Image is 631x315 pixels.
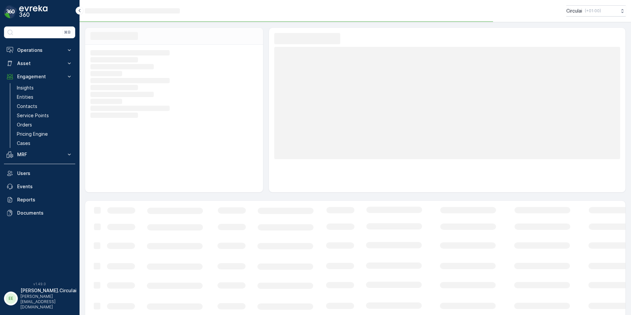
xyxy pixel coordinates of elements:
[566,5,626,17] button: Circulai(+01:00)
[17,103,37,110] p: Contacts
[4,180,75,193] a: Events
[4,282,75,286] span: v 1.49.0
[17,170,73,177] p: Users
[4,148,75,161] button: MRF
[17,131,48,137] p: Pricing Engine
[17,122,32,128] p: Orders
[64,30,71,35] p: ⌘B
[17,47,62,53] p: Operations
[17,151,62,158] p: MRF
[17,73,62,80] p: Engagement
[17,183,73,190] p: Events
[566,8,582,14] p: Circulai
[14,83,75,92] a: Insights
[20,294,77,310] p: [PERSON_NAME][EMAIL_ADDRESS][DOMAIN_NAME]
[14,102,75,111] a: Contacts
[17,60,62,67] p: Asset
[17,85,34,91] p: Insights
[17,196,73,203] p: Reports
[14,129,75,139] a: Pricing Engine
[4,193,75,206] a: Reports
[4,5,17,18] img: logo
[6,293,16,304] div: EE
[585,8,601,14] p: ( +01:00 )
[17,112,49,119] p: Service Points
[4,44,75,57] button: Operations
[4,206,75,220] a: Documents
[14,111,75,120] a: Service Points
[4,287,75,310] button: EE[PERSON_NAME].Circulai[PERSON_NAME][EMAIL_ADDRESS][DOMAIN_NAME]
[4,167,75,180] a: Users
[14,139,75,148] a: Cases
[4,70,75,83] button: Engagement
[20,287,77,294] p: [PERSON_NAME].Circulai
[14,120,75,129] a: Orders
[17,210,73,216] p: Documents
[14,92,75,102] a: Entities
[17,94,33,100] p: Entities
[4,57,75,70] button: Asset
[17,140,30,147] p: Cases
[19,5,48,18] img: logo_dark-DEwI_e13.png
